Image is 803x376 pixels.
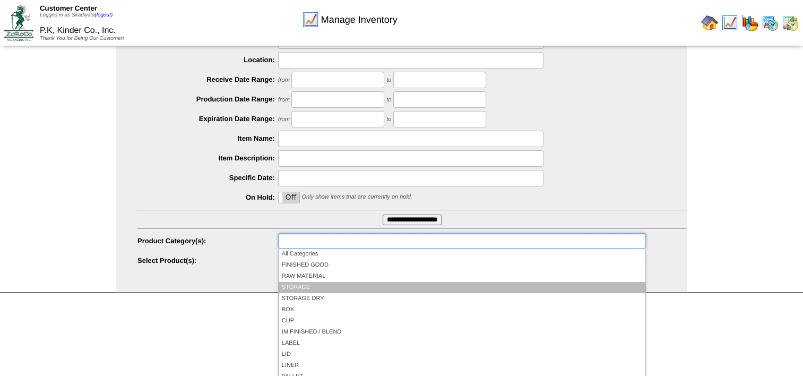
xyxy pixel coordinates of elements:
[278,77,290,83] span: from
[278,97,290,103] span: from
[386,97,391,103] span: to
[301,194,412,200] span: Only show items that are currently on hold.
[701,14,718,31] img: home.gif
[40,12,113,18] span: Logged in as Skadiyala
[279,293,645,304] li: STORAGE DRY
[137,237,278,245] label: Product Category(s):
[137,154,278,162] label: Item Description:
[94,12,113,18] a: (logout)
[741,14,758,31] img: graph.gif
[279,271,645,282] li: RAW MATERIAL
[278,116,290,123] span: from
[137,193,278,201] label: On Hold:
[279,249,645,260] li: All Categories
[302,11,319,28] img: line_graph.gif
[279,360,645,371] li: LINER
[279,260,645,271] li: FINISHED GOOD
[4,5,33,40] img: ZoRoCo_Logo(Green%26Foil)%20jpg.webp
[137,174,278,182] label: Specific Date:
[782,14,799,31] img: calendarinout.gif
[137,134,278,142] label: Item Name:
[137,75,278,83] label: Receive Date Range:
[137,56,278,64] label: Location:
[321,14,398,25] span: Manage Inventory
[137,257,278,264] label: Select Product(s):
[40,36,124,41] span: Thank You for Being Our Customer!
[279,282,645,293] li: STORAGE
[721,14,738,31] img: line_graph.gif
[279,338,645,349] li: LABEL
[279,327,645,338] li: IM FINISHED / BLEND
[40,26,116,35] span: P.K, Kinder Co., Inc.
[137,115,278,123] label: Expiration Date Range:
[386,77,391,83] span: to
[386,116,391,123] span: to
[279,304,645,315] li: BOX
[137,95,278,103] label: Production Date Range:
[279,349,645,360] li: LID
[278,192,300,203] div: OnOff
[279,192,299,203] label: Off
[40,4,97,12] span: Customer Center
[762,14,779,31] img: calendarprod.gif
[279,315,645,327] li: CUP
